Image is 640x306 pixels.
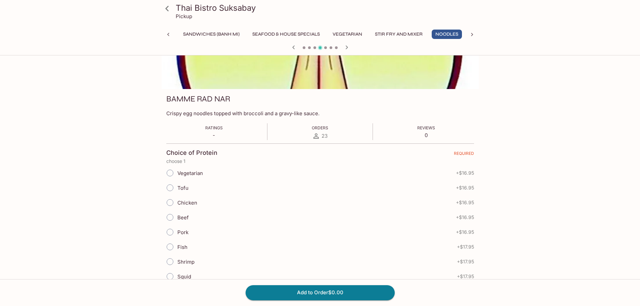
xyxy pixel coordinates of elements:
[166,94,230,104] h3: BAMME RAD NAR
[456,229,474,235] span: + $16.95
[177,229,188,235] span: Pork
[322,133,328,139] span: 23
[329,30,366,39] button: Vegetarian
[177,185,188,191] span: Tofu
[456,215,474,220] span: + $16.95
[166,110,474,117] p: Crispy egg noodles topped with broccoli and a gravy-like sauce.
[177,244,187,250] span: Fish
[176,3,476,13] h3: Thai Bistro Suksabay
[417,132,435,138] p: 0
[432,30,462,39] button: Noodles
[312,125,328,130] span: Orders
[205,125,223,130] span: Ratings
[457,259,474,264] span: + $17.95
[179,30,243,39] button: Sandwiches (Banh Mi)
[177,170,203,176] span: Vegetarian
[456,200,474,205] span: + $16.95
[456,170,474,176] span: + $16.95
[166,149,217,157] h4: Choice of Protein
[176,13,192,19] p: Pickup
[457,274,474,279] span: + $17.95
[249,30,324,39] button: Seafood & House Specials
[371,30,426,39] button: Stir Fry and Mixer
[166,159,474,164] p: choose 1
[457,244,474,250] span: + $17.95
[205,132,223,138] p: -
[177,259,195,265] span: Shrimp
[456,185,474,190] span: + $16.95
[177,200,197,206] span: Chicken
[177,214,189,221] span: Beef
[246,285,395,300] button: Add to Order$0.00
[417,125,435,130] span: Reviews
[454,151,474,159] span: REQUIRED
[177,273,191,280] span: Squid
